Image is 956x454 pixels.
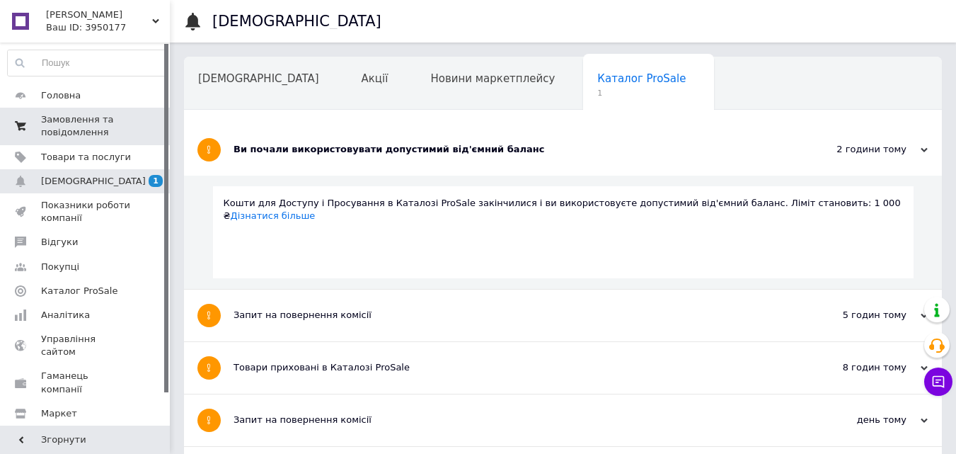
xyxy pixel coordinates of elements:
div: Кошти для Доступу і Просування в Каталозі ProSale закінчилися і ви використовуєте допустимий від'... [224,197,903,222]
span: Відгуки [41,236,78,249]
span: Товари та послуги [41,151,131,164]
span: Головна [41,89,81,102]
div: Ваш ID: 3950177 [46,21,170,34]
span: Аналітика [41,309,90,322]
span: Акції [362,72,388,85]
span: Гаманець компанії [41,370,131,395]
div: Запит на повернення комісії [234,414,786,426]
span: Новини маркетплейсу [430,72,555,85]
span: Управління сайтом [41,333,131,358]
a: Дізнатися більше [231,210,316,221]
span: [DEMOGRAPHIC_DATA] [198,72,319,85]
span: Каталог ProSale [41,285,117,297]
div: Запит на повернення комісії [234,309,786,322]
span: Замовлення та повідомлення [41,113,131,139]
div: 5 годин тому [786,309,928,322]
div: 8 годин тому [786,361,928,374]
div: Товари приховані в Каталозі ProSale [234,361,786,374]
span: Каталог ProSale [597,72,686,85]
span: Маркет [41,407,77,420]
h1: [DEMOGRAPHIC_DATA] [212,13,381,30]
div: день тому [786,414,928,426]
span: Степанюк Оксана [46,8,152,21]
div: 2 години тому [786,143,928,156]
input: Пошук [8,50,166,76]
span: 1 [597,88,686,98]
span: [DEMOGRAPHIC_DATA] [41,175,146,188]
div: Ви почали використовувати допустимий від'ємний баланс [234,143,786,156]
span: Показники роботи компанії [41,199,131,225]
span: Покупці [41,261,79,273]
button: Чат з покупцем [924,368,952,396]
span: 1 [149,175,163,187]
